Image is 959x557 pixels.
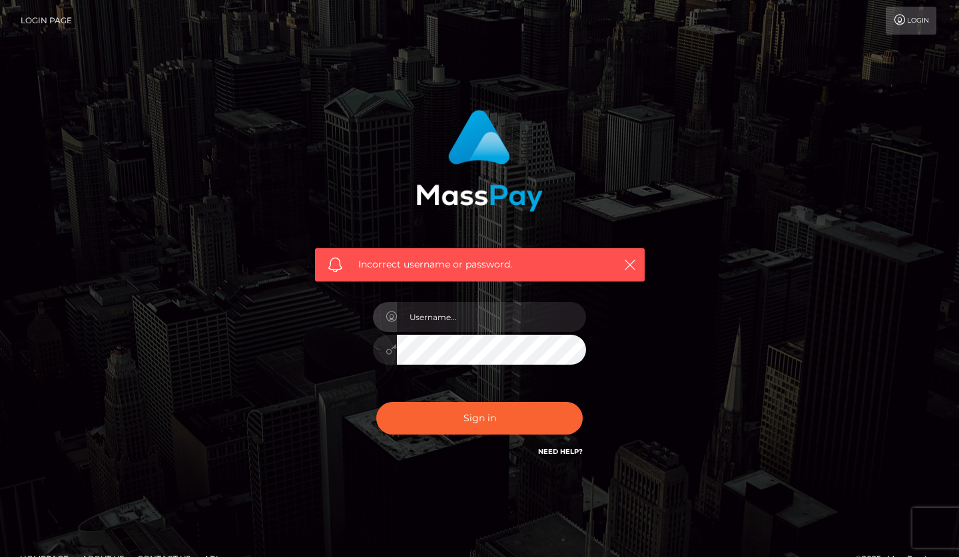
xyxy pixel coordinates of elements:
button: Sign in [376,402,583,435]
img: MassPay Login [416,110,543,212]
input: Username... [397,302,586,332]
span: Incorrect username or password. [358,258,601,272]
a: Login [886,7,936,35]
a: Need Help? [538,447,583,456]
a: Login Page [21,7,72,35]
